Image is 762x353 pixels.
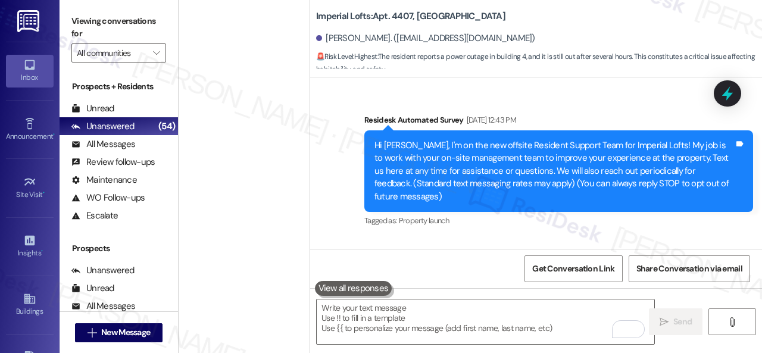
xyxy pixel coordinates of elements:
div: (54) [155,117,178,136]
textarea: To enrich screen reader interactions, please activate Accessibility in Grammarly extension settings [317,299,654,344]
a: Insights • [6,230,54,263]
div: Tagged as: [364,212,753,229]
i:  [153,48,160,58]
span: • [41,247,43,255]
div: All Messages [71,300,135,313]
div: Maintenance [71,174,137,186]
a: Site Visit • [6,172,54,204]
button: New Message [75,323,163,342]
span: Property launch [399,215,449,226]
div: Unread [71,282,114,295]
div: [DATE] 12:43 PM [464,114,516,126]
span: New Message [101,326,150,339]
label: Viewing conversations for [71,12,166,43]
span: Share Conversation via email [636,263,742,275]
div: Review follow-ups [71,156,155,168]
div: Unanswered [71,120,135,133]
span: • [43,189,45,197]
div: Residesk Automated Survey [364,114,753,130]
div: Unread [71,102,114,115]
div: Unanswered [71,264,135,277]
button: Send [649,308,702,335]
a: Buildings [6,289,54,321]
div: Prospects [60,242,178,255]
span: Send [673,315,692,328]
strong: 🚨 Risk Level: Highest [316,52,377,61]
input: All communities [77,43,147,63]
div: WO Follow-ups [71,192,145,204]
div: All Messages [71,138,135,151]
img: ResiDesk Logo [17,10,42,32]
div: Prospects + Residents [60,80,178,93]
i:  [88,328,96,338]
div: [PERSON_NAME]. ([EMAIL_ADDRESS][DOMAIN_NAME]) [316,32,535,45]
button: Get Conversation Link [524,255,622,282]
b: Imperial Lofts: Apt. 4407, [GEOGRAPHIC_DATA] [316,10,505,23]
button: Share Conversation via email [629,255,750,282]
i:  [727,317,736,327]
i:  [660,317,669,327]
span: Get Conversation Link [532,263,614,275]
div: Hi [PERSON_NAME], I'm on the new offsite Resident Support Team for Imperial Lofts! My job is to w... [374,139,734,203]
span: • [53,130,55,139]
span: : The resident reports a power outage in building 4, and it is still out after several hours. Thi... [316,51,762,76]
div: Escalate [71,210,118,222]
a: Inbox [6,55,54,87]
